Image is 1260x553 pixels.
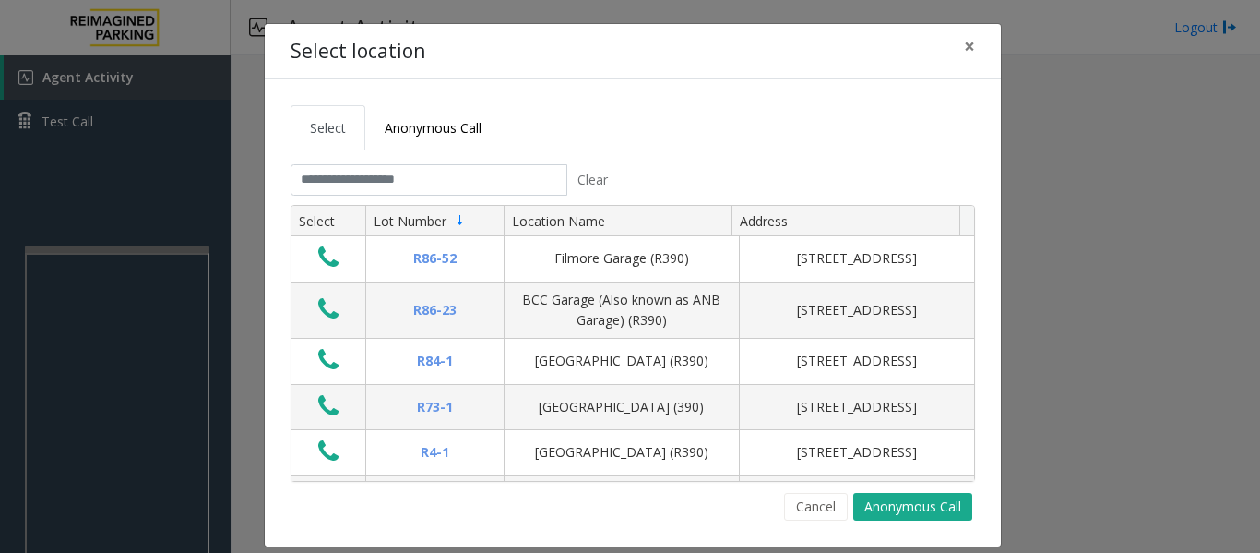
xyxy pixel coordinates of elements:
[516,290,728,331] div: BCC Garage (Also known as ANB Garage) (R390)
[377,442,493,463] div: R4-1
[377,300,493,320] div: R86-23
[751,300,963,320] div: [STREET_ADDRESS]
[567,164,619,196] button: Clear
[516,351,728,371] div: [GEOGRAPHIC_DATA] (R390)
[377,397,493,417] div: R73-1
[291,105,975,150] ul: Tabs
[453,213,468,228] span: Sortable
[291,206,974,481] div: Data table
[291,37,425,66] h4: Select location
[385,119,481,137] span: Anonymous Call
[951,24,988,69] button: Close
[374,212,446,230] span: Lot Number
[751,397,963,417] div: [STREET_ADDRESS]
[512,212,605,230] span: Location Name
[751,442,963,463] div: [STREET_ADDRESS]
[516,248,728,269] div: Filmore Garage (R390)
[964,33,975,59] span: ×
[377,351,493,371] div: R84-1
[516,442,728,463] div: [GEOGRAPHIC_DATA] (R390)
[291,206,365,237] th: Select
[740,212,788,230] span: Address
[310,119,346,137] span: Select
[516,397,728,417] div: [GEOGRAPHIC_DATA] (390)
[784,493,848,521] button: Cancel
[751,248,963,269] div: [STREET_ADDRESS]
[377,248,493,269] div: R86-52
[751,351,963,371] div: [STREET_ADDRESS]
[853,493,972,521] button: Anonymous Call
